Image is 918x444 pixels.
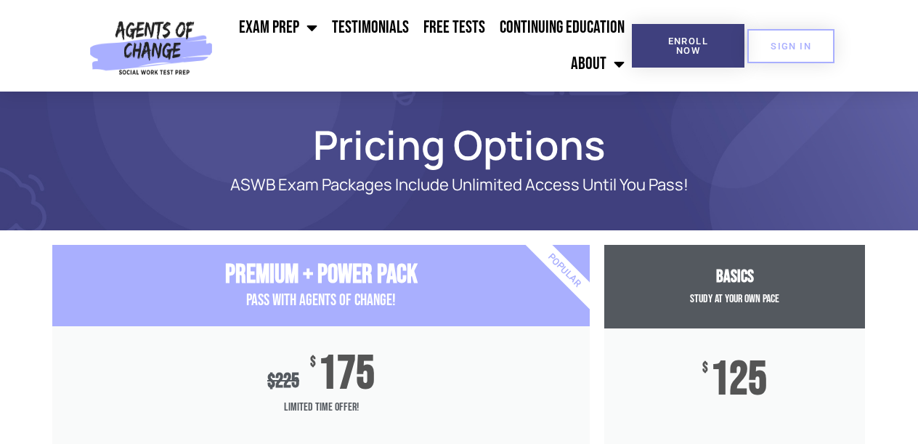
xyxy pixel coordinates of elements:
[219,9,632,82] nav: Menu
[747,29,834,63] a: SIGN IN
[771,41,811,51] span: SIGN IN
[52,259,590,291] h3: Premium + Power Pack
[702,361,708,376] span: $
[604,267,865,288] h3: Basics
[45,128,873,161] h1: Pricing Options
[492,9,632,46] a: Continuing Education
[246,291,396,310] span: PASS with AGENTS OF CHANGE!
[318,355,375,393] span: 175
[710,361,767,399] span: 125
[632,24,744,68] a: Enroll Now
[655,36,721,55] span: Enroll Now
[310,355,316,370] span: $
[103,176,815,194] p: ASWB Exam Packages Include Unlimited Access Until You Pass!
[690,292,779,306] span: Study at your Own Pace
[564,46,632,82] a: About
[481,187,649,355] div: Popular
[416,9,492,46] a: Free Tests
[52,393,590,422] span: Limited Time Offer!
[267,369,275,393] span: $
[232,9,325,46] a: Exam Prep
[325,9,416,46] a: Testimonials
[267,369,299,393] div: 225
